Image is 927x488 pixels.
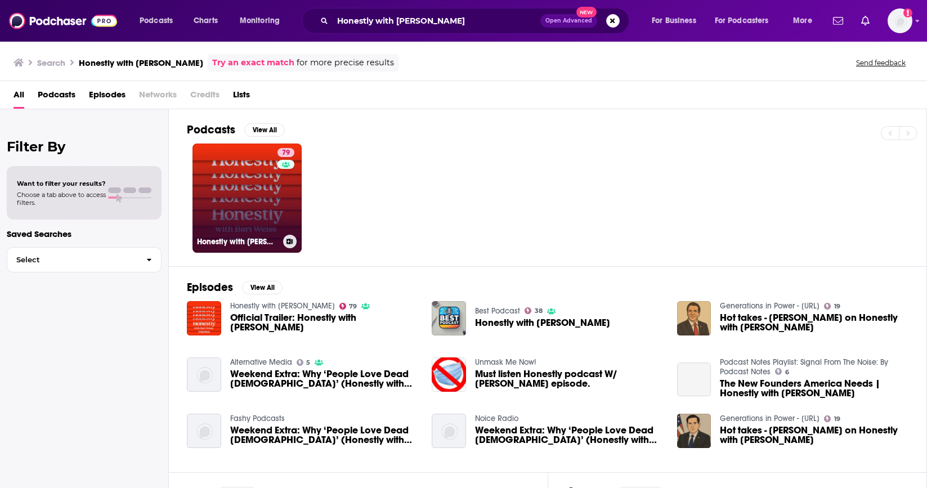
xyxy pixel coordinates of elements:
[545,18,592,24] span: Open Advanced
[432,414,466,448] img: Weekend Extra: Why ‘People Love Dead Jews’ (Honestly with Bari Weiss)
[186,12,225,30] a: Charts
[297,56,394,69] span: for more precise results
[79,57,203,68] h3: Honestly with [PERSON_NAME]
[233,86,250,109] a: Lists
[187,357,221,392] img: Weekend Extra: Why ‘People Love Dead Jews’ (Honestly with Bari Weiss)
[230,414,285,423] a: Fashy Podcasts
[187,123,235,137] h2: Podcasts
[230,426,419,445] a: Weekend Extra: Why ‘People Love Dead Jews’ (Honestly with Bari Weiss)
[244,123,285,137] button: View All
[187,414,221,448] img: Weekend Extra: Why ‘People Love Dead Jews’ (Honestly with Bari Weiss)
[230,301,335,311] a: Honestly with Bari Weiss
[775,368,789,375] a: 6
[187,301,221,335] img: Official Trailer: Honestly with Bari Weiss
[707,12,785,30] button: open menu
[89,86,126,109] a: Episodes
[720,426,908,445] span: Hot takes - [PERSON_NAME] on Honestly with [PERSON_NAME]
[720,414,819,423] a: Generations in Power - HOTPOD.AI
[7,256,137,263] span: Select
[677,301,711,335] img: Hot takes - Andrew Cuomo on Honestly with Bari Weiss
[212,56,294,69] a: Try an exact match
[230,369,419,388] a: Weekend Extra: Why ‘People Love Dead Jews’ (Honestly with Bari Weiss)
[339,303,357,310] a: 79
[475,426,664,445] a: Weekend Extra: Why ‘People Love Dead Jews’ (Honestly with Bari Weiss)
[888,8,912,33] button: Show profile menu
[475,318,610,328] a: Honestly with Bari Weiss
[14,86,24,109] a: All
[432,357,466,392] img: Must listen Honestly podcast W/ Bari Weiss episode.
[525,307,543,314] a: 38
[829,11,848,30] a: Show notifications dropdown
[187,280,283,294] a: EpisodesView All
[824,303,840,310] a: 19
[475,426,664,445] span: Weekend Extra: Why ‘People Love Dead [DEMOGRAPHIC_DATA]’ (Honestly with [PERSON_NAME])
[785,12,826,30] button: open menu
[475,369,664,388] a: Must listen Honestly podcast W/ Bari Weiss episode.
[720,379,908,398] a: The New Founders America Needs | Honestly with Bari Weiss
[312,8,640,34] div: Search podcasts, credits, & more...
[785,370,789,375] span: 6
[9,10,117,32] img: Podchaser - Follow, Share and Rate Podcasts
[7,138,162,155] h2: Filter By
[17,191,106,207] span: Choose a tab above to access filters.
[139,86,177,109] span: Networks
[230,313,419,332] span: Official Trailer: Honestly with [PERSON_NAME]
[677,362,711,397] a: The New Founders America Needs | Honestly with Bari Weiss
[7,229,162,239] p: Saved Searches
[230,357,292,367] a: Alternative Media
[475,369,664,388] span: Must listen Honestly podcast W/ [PERSON_NAME] episode.
[720,313,908,332] a: Hot takes - Andrew Cuomo on Honestly with Bari Weiss
[475,357,536,367] a: Unmask Me Now!
[306,360,310,365] span: 5
[242,281,283,294] button: View All
[230,369,419,388] span: Weekend Extra: Why ‘People Love Dead [DEMOGRAPHIC_DATA]’ (Honestly with [PERSON_NAME])
[475,318,610,328] span: Honestly with [PERSON_NAME]
[277,148,294,157] a: 79
[853,58,909,68] button: Send feedback
[230,313,419,332] a: Official Trailer: Honestly with Bari Weiss
[793,13,812,29] span: More
[297,359,311,366] a: 5
[240,13,280,29] span: Monitoring
[230,426,419,445] span: Weekend Extra: Why ‘People Love Dead [DEMOGRAPHIC_DATA]’ (Honestly with [PERSON_NAME])
[140,13,173,29] span: Podcasts
[282,147,290,159] span: 79
[652,13,696,29] span: For Business
[720,313,908,332] span: Hot takes - [PERSON_NAME] on Honestly with [PERSON_NAME]
[190,86,220,109] span: Credits
[535,308,543,314] span: 38
[715,13,769,29] span: For Podcasters
[720,357,888,377] a: Podcast Notes Playlist: Signal From The Noise: By Podcast Notes
[475,306,520,316] a: Best Podcast
[38,86,75,109] span: Podcasts
[824,415,840,422] a: 19
[888,8,912,33] span: Logged in as MegaphoneSupport
[349,304,357,309] span: 79
[857,11,874,30] a: Show notifications dropdown
[677,414,711,448] img: Hot takes - Marco Rubio on Honestly with Bari Weiss
[576,7,597,17] span: New
[37,57,65,68] h3: Search
[540,14,597,28] button: Open AdvancedNew
[903,8,912,17] svg: Email not verified
[7,247,162,272] button: Select
[834,417,840,422] span: 19
[197,237,279,247] h3: Honestly with [PERSON_NAME]
[232,12,294,30] button: open menu
[432,301,466,335] img: Honestly with Bari Weiss
[720,301,819,311] a: Generations in Power - HOTPOD.AI
[644,12,710,30] button: open menu
[187,280,233,294] h2: Episodes
[888,8,912,33] img: User Profile
[720,426,908,445] a: Hot takes - Marco Rubio on Honestly with Bari Weiss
